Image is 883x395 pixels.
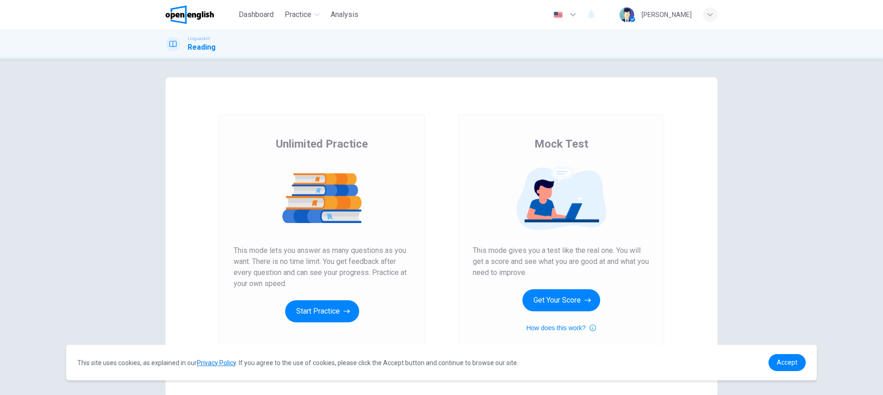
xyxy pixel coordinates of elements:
[235,6,277,23] button: Dashboard
[552,11,564,18] img: en
[768,354,806,371] a: dismiss cookie message
[619,7,634,22] img: Profile picture
[234,245,410,289] span: This mode lets you answer as many questions as you want. There is no time limit. You get feedback...
[285,300,359,322] button: Start Practice
[66,345,817,380] div: cookieconsent
[522,289,600,311] button: Get Your Score
[166,6,235,24] a: OpenEnglish logo
[285,9,311,20] span: Practice
[777,359,797,366] span: Accept
[276,137,368,151] span: Unlimited Practice
[166,6,214,24] img: OpenEnglish logo
[239,9,274,20] span: Dashboard
[188,42,216,53] h1: Reading
[281,6,323,23] button: Practice
[473,245,649,278] span: This mode gives you a test like the real one. You will get a score and see what you are good at a...
[642,9,692,20] div: [PERSON_NAME]
[197,359,236,366] a: Privacy Policy
[77,359,518,366] span: This site uses cookies, as explained in our . If you agree to the use of cookies, please click th...
[331,9,358,20] span: Analysis
[188,35,210,42] span: Linguaskill
[534,137,588,151] span: Mock Test
[327,6,362,23] button: Analysis
[526,322,596,333] button: How does this work?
